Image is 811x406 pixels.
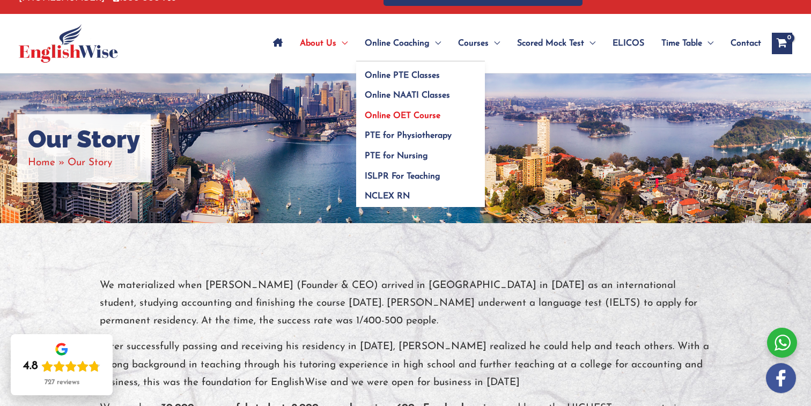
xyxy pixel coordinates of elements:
a: Online CoachingMenu Toggle [356,25,449,62]
a: ISLPR For Teaching [356,163,485,183]
a: Time TableMenu Toggle [653,25,722,62]
span: Online PTE Classes [365,71,440,80]
span: PTE for Physiotherapy [365,131,452,140]
span: About Us [300,25,336,62]
span: Contact [731,25,761,62]
span: Time Table [661,25,702,62]
a: NCLEX RN [356,183,485,208]
span: Scored Mock Test [517,25,584,62]
span: Menu Toggle [702,25,713,62]
span: Menu Toggle [489,25,500,62]
a: Online OET Course [356,102,485,122]
a: View Shopping Cart, empty [772,33,792,54]
a: ELICOS [604,25,653,62]
a: Online NAATI Classes [356,82,485,102]
span: Online Coaching [365,25,430,62]
a: CoursesMenu Toggle [449,25,508,62]
a: PTE for Nursing [356,143,485,163]
a: About UsMenu Toggle [291,25,356,62]
div: Rating: 4.8 out of 5 [23,359,100,374]
img: cropped-ew-logo [19,24,118,63]
a: Contact [722,25,761,62]
a: Home [28,158,55,168]
span: ISLPR For Teaching [365,172,440,181]
span: NCLEX RN [365,192,410,201]
nav: Breadcrumbs [28,154,140,172]
span: Menu Toggle [336,25,348,62]
span: Menu Toggle [430,25,441,62]
div: 727 reviews [45,378,79,387]
span: Menu Toggle [584,25,595,62]
h1: Our Story [28,125,140,154]
span: Courses [458,25,489,62]
span: Online OET Course [365,112,440,120]
p: We materialized when [PERSON_NAME] (Founder & CEO) arrived in [GEOGRAPHIC_DATA] in [DATE] as an i... [100,277,711,330]
img: white-facebook.png [766,363,796,393]
nav: Site Navigation: Main Menu [264,25,761,62]
span: Online NAATI Classes [365,91,450,100]
a: Scored Mock TestMenu Toggle [508,25,604,62]
p: After successfully passing and receiving his residency in [DATE], [PERSON_NAME] realized he could... [100,338,711,392]
span: PTE for Nursing [365,152,428,160]
div: 4.8 [23,359,38,374]
span: ELICOS [613,25,644,62]
a: Online PTE Classes [356,62,485,82]
a: PTE for Physiotherapy [356,122,485,143]
span: Our Story [68,158,112,168]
